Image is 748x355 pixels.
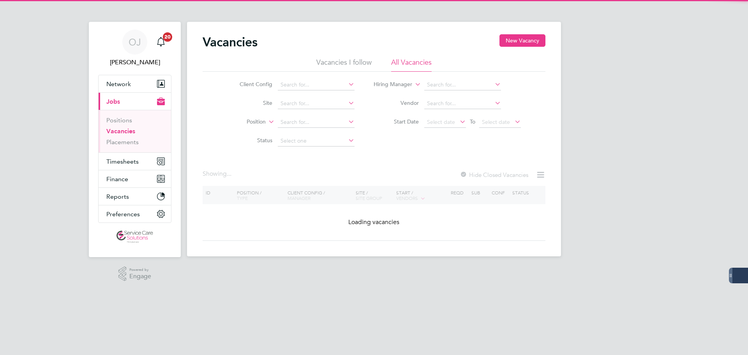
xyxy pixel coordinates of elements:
[99,153,171,170] button: Timesheets
[106,127,135,135] a: Vacancies
[98,231,171,243] a: Go to home page
[278,98,355,109] input: Search for...
[499,34,545,47] button: New Vacancy
[106,158,139,165] span: Timesheets
[367,81,412,88] label: Hiring Manager
[482,118,510,125] span: Select date
[427,118,455,125] span: Select date
[98,58,171,67] span: Oliver Jefferson
[106,210,140,218] span: Preferences
[163,32,172,42] span: 20
[116,231,153,243] img: servicecare-logo-retina.png
[106,175,128,183] span: Finance
[424,79,501,90] input: Search for...
[106,117,132,124] a: Positions
[99,110,171,152] div: Jobs
[228,99,272,106] label: Site
[106,80,131,88] span: Network
[424,98,501,109] input: Search for...
[153,30,169,55] a: 20
[374,118,419,125] label: Start Date
[203,34,258,50] h2: Vacancies
[99,205,171,223] button: Preferences
[316,58,372,72] li: Vacancies I follow
[129,37,141,47] span: OJ
[98,30,171,67] a: OJ[PERSON_NAME]
[129,273,151,280] span: Engage
[106,193,129,200] span: Reports
[221,118,266,126] label: Position
[99,75,171,92] button: Network
[460,171,528,178] label: Hide Closed Vacancies
[106,98,120,105] span: Jobs
[118,267,152,281] a: Powered byEngage
[467,117,478,127] span: To
[278,136,355,147] input: Select one
[129,267,151,273] span: Powered by
[278,117,355,128] input: Search for...
[374,99,419,106] label: Vendor
[227,170,231,178] span: ...
[391,58,432,72] li: All Vacancies
[99,93,171,110] button: Jobs
[106,138,139,146] a: Placements
[228,81,272,88] label: Client Config
[228,137,272,144] label: Status
[278,79,355,90] input: Search for...
[203,170,233,178] div: Showing
[99,170,171,187] button: Finance
[99,188,171,205] button: Reports
[89,22,181,257] nav: Main navigation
